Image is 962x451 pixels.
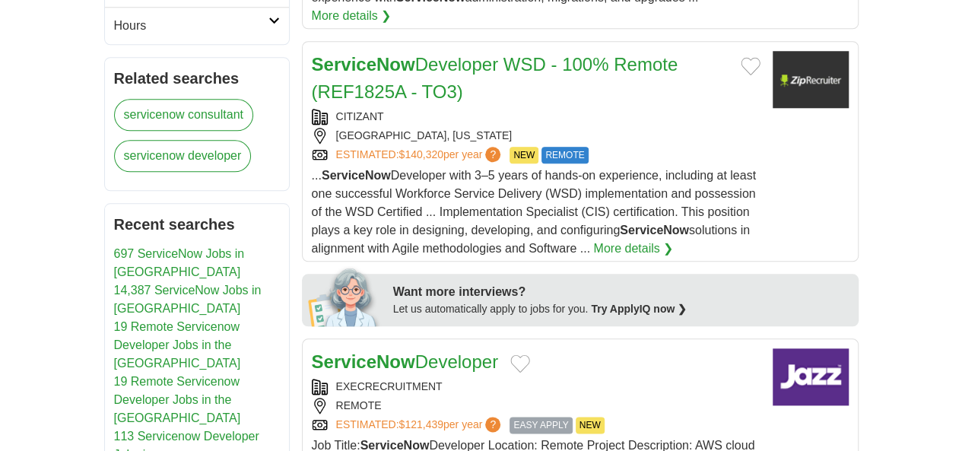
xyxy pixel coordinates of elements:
[114,284,262,315] a: 14,387 ServiceNow Jobs in [GEOGRAPHIC_DATA]
[591,303,687,315] a: Try ApplyIQ now ❯
[620,224,689,237] strong: ServiceNow
[541,147,588,164] span: REMOTE
[312,351,498,372] a: ServiceNowDeveloper
[312,54,678,102] a: ServiceNowDeveloper WSD - 100% Remote (REF1825A - TO3)
[576,417,605,434] span: NEW
[336,147,504,164] a: ESTIMATED:$140,320per year?
[312,351,415,372] strong: ServiceNow
[114,375,241,424] a: 19 Remote Servicenow Developer Jobs in the [GEOGRAPHIC_DATA]
[105,7,289,44] a: Hours
[312,109,760,125] div: CITIZANT
[312,128,760,144] div: [GEOGRAPHIC_DATA], [US_STATE]
[593,240,673,258] a: More details ❯
[773,348,849,405] img: Company logo
[312,169,756,255] span: ... Developer with 3–5 years of hands-on experience, including at least one successful Workforce ...
[510,354,530,373] button: Add to favorite jobs
[114,67,280,90] h2: Related searches
[485,417,500,432] span: ?
[510,147,538,164] span: NEW
[114,99,253,131] a: servicenow consultant
[398,418,443,430] span: $121,439
[312,398,760,414] div: REMOTE
[398,148,443,160] span: $140,320
[114,320,241,370] a: 19 Remote Servicenow Developer Jobs in the [GEOGRAPHIC_DATA]
[114,213,280,236] h2: Recent searches
[322,169,391,182] strong: ServiceNow
[485,147,500,162] span: ?
[510,417,572,434] span: EASY APPLY
[773,51,849,108] img: Company logo
[741,57,760,75] button: Add to favorite jobs
[336,417,504,434] a: ESTIMATED:$121,439per year?
[114,140,252,172] a: servicenow developer
[312,54,415,75] strong: ServiceNow
[312,7,392,25] a: More details ❯
[114,247,245,278] a: 697 ServiceNow Jobs in [GEOGRAPHIC_DATA]
[114,17,268,35] h2: Hours
[312,379,760,395] div: EXECRECRUITMENT
[393,301,849,317] div: Let us automatically apply to jobs for you.
[393,283,849,301] div: Want more interviews?
[308,265,382,326] img: apply-iq-scientist.png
